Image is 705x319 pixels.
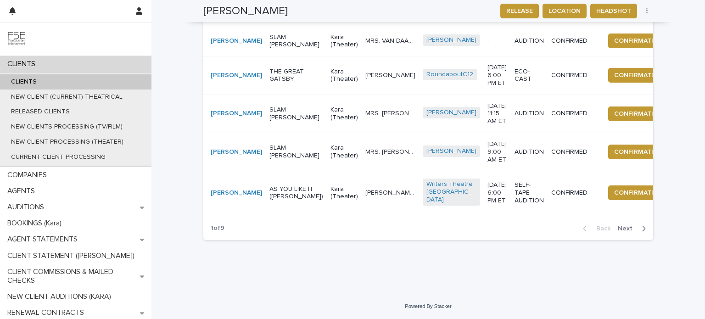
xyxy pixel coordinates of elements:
[426,36,476,44] a: [PERSON_NAME]
[203,133,683,171] tr: [PERSON_NAME] SLAM [PERSON_NAME]Kara (Theater)MRS. [PERSON_NAME]MRS. [PERSON_NAME] [PERSON_NAME] ...
[591,225,610,232] span: Back
[330,34,358,49] p: Kara (Theater)
[4,93,130,101] p: NEW CLIENT (CURRENT) THEATRICAL
[365,146,417,156] p: MRS. VAN DAAN
[614,71,663,80] span: CONFIRMATION
[515,181,544,204] p: SELF-TAPE AUDITION
[548,6,581,16] span: LOCATION
[4,203,51,212] p: AUDITIONS
[426,147,476,155] a: [PERSON_NAME]
[551,189,597,197] p: CONFIRMED
[487,37,507,45] p: -
[203,26,683,56] tr: [PERSON_NAME] SLAM [PERSON_NAME]Kara (Theater)MRS. VAN DAAN 35-55MRS. VAN DAAN 35-55 [PERSON_NAME...
[608,34,669,48] button: CONFIRMATION
[4,235,85,244] p: AGENT STATEMENTS
[614,224,653,233] button: Next
[608,145,669,159] button: CONFIRMATION
[269,144,323,160] p: SLAM [PERSON_NAME]
[608,185,669,200] button: CONFIRMATION
[4,153,113,161] p: CURRENT CLIENT PROCESSING
[614,36,663,45] span: CONFIRMATION
[608,106,669,121] button: CONFIRMATION
[4,60,43,68] p: CLIENTS
[4,138,131,146] p: NEW CLIENT PROCESSING (THEATER)
[551,148,597,156] p: CONFIRMED
[543,4,587,18] button: LOCATION
[426,109,476,117] a: [PERSON_NAME]
[365,187,417,197] p: ROSALIND REPLACEMENT
[515,110,544,118] p: AUDITION
[330,185,358,201] p: Kara (Theater)
[203,171,683,215] tr: [PERSON_NAME] AS YOU LIKE IT ([PERSON_NAME])Kara (Theater)[PERSON_NAME] REPLACEMENT[PERSON_NAME] ...
[608,68,669,83] button: CONFIRMATION
[4,268,140,285] p: CLIENT COMMISSIONS & MAILED CHECKS
[551,110,597,118] p: CONFIRMED
[365,35,417,45] p: MRS. VAN DAAN 35-55
[618,225,638,232] span: Next
[211,72,262,79] a: [PERSON_NAME]
[515,148,544,156] p: AUDITION
[269,185,323,201] p: AS YOU LIKE IT ([PERSON_NAME])
[269,106,323,122] p: SLAM [PERSON_NAME]
[614,188,663,197] span: CONFIRMATION
[614,147,663,157] span: CONFIRMATION
[4,78,44,86] p: CLIENTS
[576,224,614,233] button: Back
[426,71,473,78] a: RoundaboutC12
[4,108,77,116] p: RELEASED CLIENTS
[211,189,262,197] a: [PERSON_NAME]
[405,303,451,309] a: Powered By Stacker
[365,70,417,79] p: MYRTLE WILSON
[330,106,358,122] p: Kara (Theater)
[330,144,358,160] p: Kara (Theater)
[7,30,26,48] img: 9JgRvJ3ETPGCJDhvPVA5
[551,37,597,45] p: CONFIRMED
[551,72,597,79] p: CONFIRMED
[203,217,232,240] p: 1 of 9
[614,109,663,118] span: CONFIRMATION
[590,4,637,18] button: HEADSHOT
[487,102,507,125] p: [DATE] 11:15 AM ET
[487,181,507,204] p: [DATE] 6:00 PM ET
[500,4,539,18] button: RELEASE
[4,219,69,228] p: BOOKINGS (Kara)
[487,140,507,163] p: [DATE] 9:00 AM ET
[203,56,683,95] tr: [PERSON_NAME] THE GREAT GATSBYKara (Theater)[PERSON_NAME][PERSON_NAME] RoundaboutC12 [DATE] 6:00 ...
[203,5,288,18] h2: [PERSON_NAME]
[4,308,91,317] p: RENEWAL CONTRACTS
[515,37,544,45] p: AUDITION
[487,64,507,87] p: [DATE] 6:00 PM ET
[330,68,358,84] p: Kara (Theater)
[269,34,323,49] p: SLAM [PERSON_NAME]
[4,252,142,260] p: CLIENT STATEMENT ([PERSON_NAME])
[4,123,130,131] p: NEW CLIENTS PROCESSING (TV/FILM)
[269,68,323,84] p: THE GREAT GATSBY
[211,37,262,45] a: [PERSON_NAME]
[596,6,631,16] span: HEADSHOT
[211,148,262,156] a: [PERSON_NAME]
[4,187,42,196] p: AGENTS
[211,110,262,118] a: [PERSON_NAME]
[4,292,118,301] p: NEW CLIENT AUDITIONS (KARA)
[506,6,533,16] span: RELEASE
[4,171,54,179] p: COMPANIES
[365,108,417,118] p: MRS. VAN DAAN
[515,68,544,84] p: ECO-CAST
[426,180,476,203] a: Writers Theatre [GEOGRAPHIC_DATA]
[203,95,683,133] tr: [PERSON_NAME] SLAM [PERSON_NAME]Kara (Theater)MRS. [PERSON_NAME]MRS. [PERSON_NAME] [PERSON_NAME] ...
